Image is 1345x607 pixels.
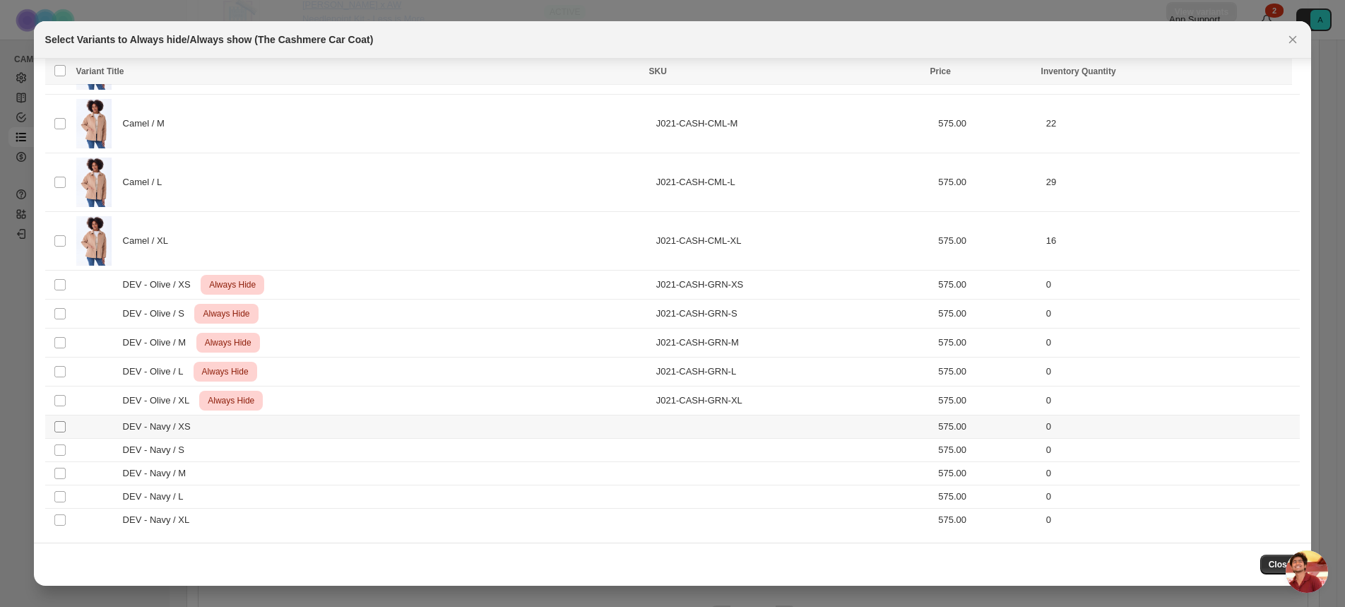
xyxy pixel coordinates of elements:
[1042,386,1300,415] td: 0
[934,508,1042,531] td: 575.00
[934,415,1042,438] td: 575.00
[652,94,935,153] td: J021-CASH-CML-M
[123,420,199,434] span: DEV - Navy / XS
[123,513,197,527] span: DEV - Navy / XL
[76,99,112,148] img: Cashmere_Car_Coat_Camel_Gabby_2700.jpg
[1042,94,1300,153] td: 22
[200,305,252,322] span: Always Hide
[934,357,1042,386] td: 575.00
[206,276,259,293] span: Always Hide
[1260,555,1300,574] button: Close
[652,299,935,328] td: J021-CASH-GRN-S
[123,443,192,457] span: DEV - Navy / S
[652,211,935,270] td: J021-CASH-CML-XL
[1041,66,1116,76] span: Inventory Quantity
[1042,415,1300,438] td: 0
[934,153,1042,211] td: 575.00
[934,211,1042,270] td: 575.00
[76,216,112,266] img: Cashmere_Car_Coat_Camel_Gabby_2700.jpg
[1042,299,1300,328] td: 0
[934,299,1042,328] td: 575.00
[205,392,257,409] span: Always Hide
[934,94,1042,153] td: 575.00
[123,466,194,481] span: DEV - Navy / M
[123,117,172,131] span: Camel / M
[930,66,951,76] span: Price
[123,490,191,504] span: DEV - Navy / L
[1042,328,1300,357] td: 0
[202,334,254,351] span: Always Hide
[1042,270,1300,299] td: 0
[1042,357,1300,386] td: 0
[1042,461,1300,485] td: 0
[934,461,1042,485] td: 575.00
[652,328,935,357] td: J021-CASH-GRN-M
[652,357,935,386] td: J021-CASH-GRN-L
[1042,153,1300,211] td: 29
[123,278,199,292] span: DEV - Olive / XS
[123,336,194,350] span: DEV - Olive / M
[934,485,1042,508] td: 575.00
[123,394,197,408] span: DEV - Olive / XL
[652,386,935,415] td: J021-CASH-GRN-XL
[45,33,374,47] h2: Select Variants to Always hide/Always show (The Cashmere Car Coat)
[123,307,192,321] span: DEV - Olive / S
[652,153,935,211] td: J021-CASH-CML-L
[652,270,935,299] td: J021-CASH-GRN-XS
[123,234,176,248] span: Camel / XL
[934,328,1042,357] td: 575.00
[1283,30,1303,49] button: Close
[1042,438,1300,461] td: 0
[1042,485,1300,508] td: 0
[649,66,667,76] span: SKU
[934,270,1042,299] td: 575.00
[199,363,251,380] span: Always Hide
[76,158,112,207] img: Cashmere_Car_Coat_Camel_Gabby_2700.jpg
[1269,559,1292,570] span: Close
[934,438,1042,461] td: 575.00
[123,365,191,379] span: DEV - Olive / L
[934,386,1042,415] td: 575.00
[123,175,170,189] span: Camel / L
[76,66,124,76] span: Variant Title
[1286,550,1328,593] div: Open chat
[1042,211,1300,270] td: 16
[1042,508,1300,531] td: 0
